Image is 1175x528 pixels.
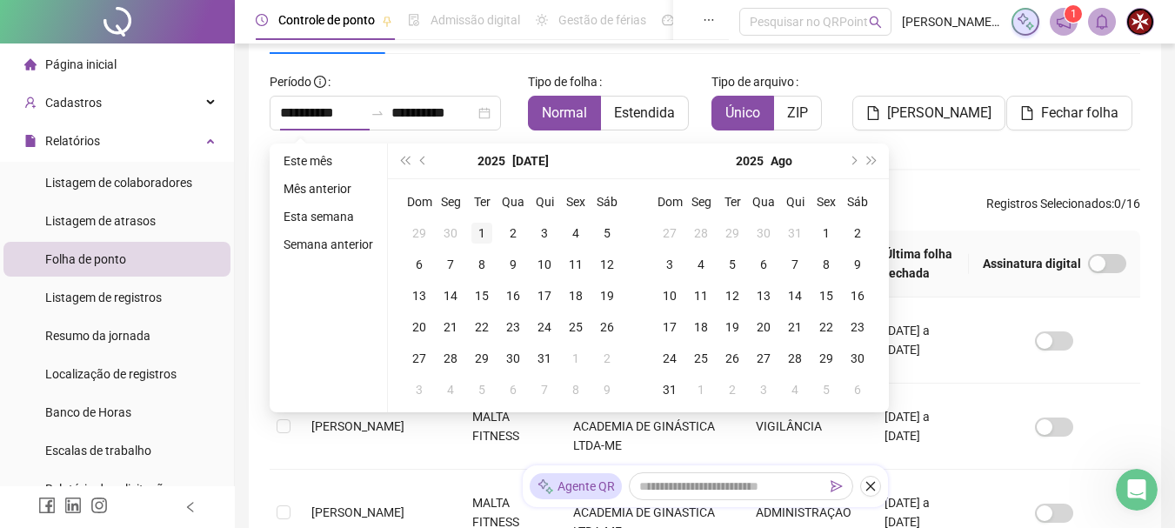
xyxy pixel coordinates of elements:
div: 30 [753,223,774,244]
div: 1 [565,348,586,369]
div: 4 [784,379,805,400]
td: 2025-08-03 [404,374,435,405]
span: send [831,480,843,492]
div: 7 [534,379,555,400]
span: Tipo de arquivo [711,72,794,91]
div: 2 [503,223,524,244]
td: 2025-09-01 [685,374,717,405]
div: 16 [503,285,524,306]
td: 2025-07-01 [466,217,497,249]
th: Sex [811,186,842,217]
span: linkedin [64,497,82,514]
div: 4 [565,223,586,244]
img: sparkle-icon.fc2bf0ac1784a2077858766a79e2daf3.svg [537,478,554,496]
span: Escalas de trabalho [45,444,151,458]
span: user-add [24,97,37,109]
span: [PERSON_NAME] - MALTA FITNESS [902,12,1001,31]
div: 24 [659,348,680,369]
div: 21 [440,317,461,338]
th: Qua [497,186,529,217]
span: Único [725,104,760,121]
td: 2025-08-11 [685,280,717,311]
div: 27 [659,223,680,244]
span: Período [270,75,311,89]
td: 2025-07-03 [529,217,560,249]
th: Dom [654,186,685,217]
div: 25 [565,317,586,338]
sup: 1 [1065,5,1082,23]
span: info-circle [314,76,326,88]
div: 19 [722,317,743,338]
td: 2025-08-28 [779,343,811,374]
span: swap-right [371,106,384,120]
td: 2025-08-22 [811,311,842,343]
li: Mês anterior [277,178,380,199]
div: 8 [816,254,837,275]
span: Estendida [614,104,675,121]
td: 2025-07-10 [529,249,560,280]
div: 20 [409,317,430,338]
td: 2025-08-01 [560,343,591,374]
div: 27 [409,348,430,369]
th: Sáb [591,186,623,217]
span: [PERSON_NAME] [887,103,991,124]
span: Listagem de colaboradores [45,176,192,190]
td: 2025-08-05 [466,374,497,405]
div: 12 [722,285,743,306]
td: 2025-07-24 [529,311,560,343]
button: year panel [477,144,505,178]
div: 27 [753,348,774,369]
div: 17 [659,317,680,338]
td: 2025-08-13 [748,280,779,311]
td: [DATE] a [DATE] [871,297,969,384]
td: 2025-08-14 [779,280,811,311]
span: search [869,16,882,29]
td: 2025-07-11 [560,249,591,280]
div: 5 [597,223,618,244]
button: prev-year [414,144,433,178]
td: 2025-07-21 [435,311,466,343]
td: 2025-08-24 [654,343,685,374]
div: 22 [816,317,837,338]
span: 1 [1071,8,1077,20]
td: 2025-09-03 [748,374,779,405]
div: 8 [471,254,492,275]
span: clock-circle [256,14,268,26]
div: 10 [534,254,555,275]
td: 2025-07-07 [435,249,466,280]
span: facebook [38,497,56,514]
td: AMLT FITNESS CENTER ACADEMIA DE GINÁSTICA LTDA-ME [559,384,742,470]
img: sparkle-icon.fc2bf0ac1784a2077858766a79e2daf3.svg [1016,12,1035,31]
th: Sáb [842,186,873,217]
span: Página inicial [45,57,117,71]
span: ellipsis [703,14,715,26]
div: 3 [659,254,680,275]
td: 2025-08-05 [717,249,748,280]
div: 23 [847,317,868,338]
th: Qui [529,186,560,217]
td: 2025-08-08 [811,249,842,280]
div: 11 [565,254,586,275]
td: 2025-08-09 [591,374,623,405]
div: 3 [534,223,555,244]
li: Esta semana [277,206,380,227]
div: 3 [753,379,774,400]
button: super-next-year [863,144,882,178]
td: 2025-08-04 [435,374,466,405]
span: Relatório de solicitações [45,482,176,496]
span: Listagem de atrasos [45,214,156,228]
td: 2025-06-29 [404,217,435,249]
td: 2025-08-07 [779,249,811,280]
span: left [184,501,197,513]
td: 2025-07-30 [497,343,529,374]
span: Listagem de registros [45,291,162,304]
td: 2025-08-15 [811,280,842,311]
td: 2025-07-27 [404,343,435,374]
li: Semana anterior [277,234,380,255]
div: 30 [503,348,524,369]
span: Fechar folha [1041,103,1118,124]
span: file [866,106,880,120]
td: 2025-08-16 [842,280,873,311]
button: Fechar folha [1006,96,1132,130]
td: 2025-07-19 [591,280,623,311]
